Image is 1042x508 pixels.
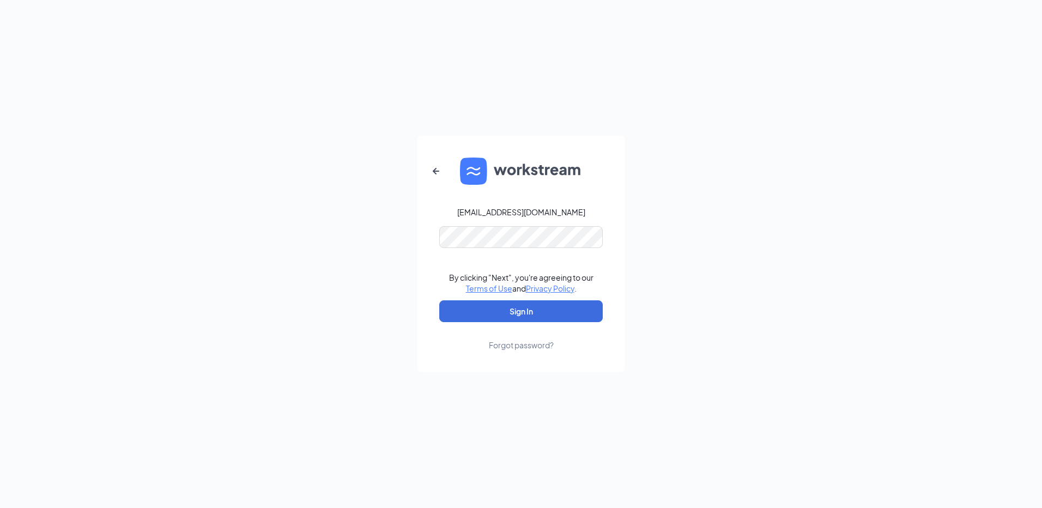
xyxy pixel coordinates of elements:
[466,283,512,293] a: Terms of Use
[457,207,585,217] div: [EMAIL_ADDRESS][DOMAIN_NAME]
[489,322,554,350] a: Forgot password?
[460,158,582,185] img: WS logo and Workstream text
[423,158,449,184] button: ArrowLeftNew
[526,283,574,293] a: Privacy Policy
[489,340,554,350] div: Forgot password?
[449,272,593,294] div: By clicking "Next", you're agreeing to our and .
[439,300,603,322] button: Sign In
[429,165,443,178] svg: ArrowLeftNew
